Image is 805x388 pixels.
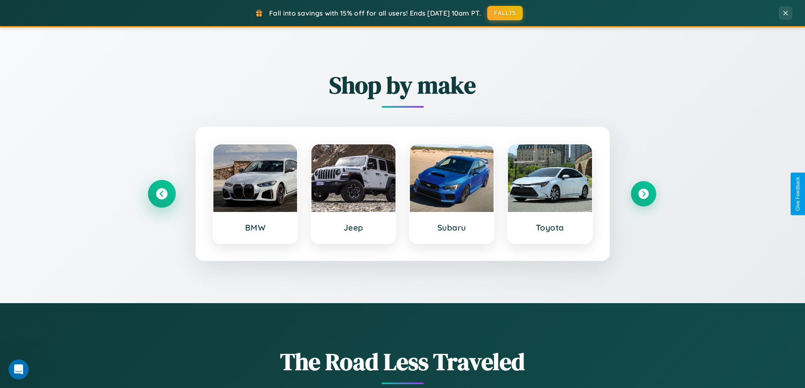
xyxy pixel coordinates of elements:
[8,359,29,380] iframe: Intercom live chat
[320,222,387,233] h3: Jeep
[269,9,481,17] span: Fall into savings with 15% off for all users! Ends [DATE] 10am PT.
[149,69,656,101] h2: Shop by make
[222,222,289,233] h3: BMW
[516,222,584,233] h3: Toyota
[149,345,656,378] h1: The Road Less Traveled
[795,177,801,211] div: Give Feedback
[418,222,486,233] h3: Subaru
[487,6,523,20] button: FALL15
